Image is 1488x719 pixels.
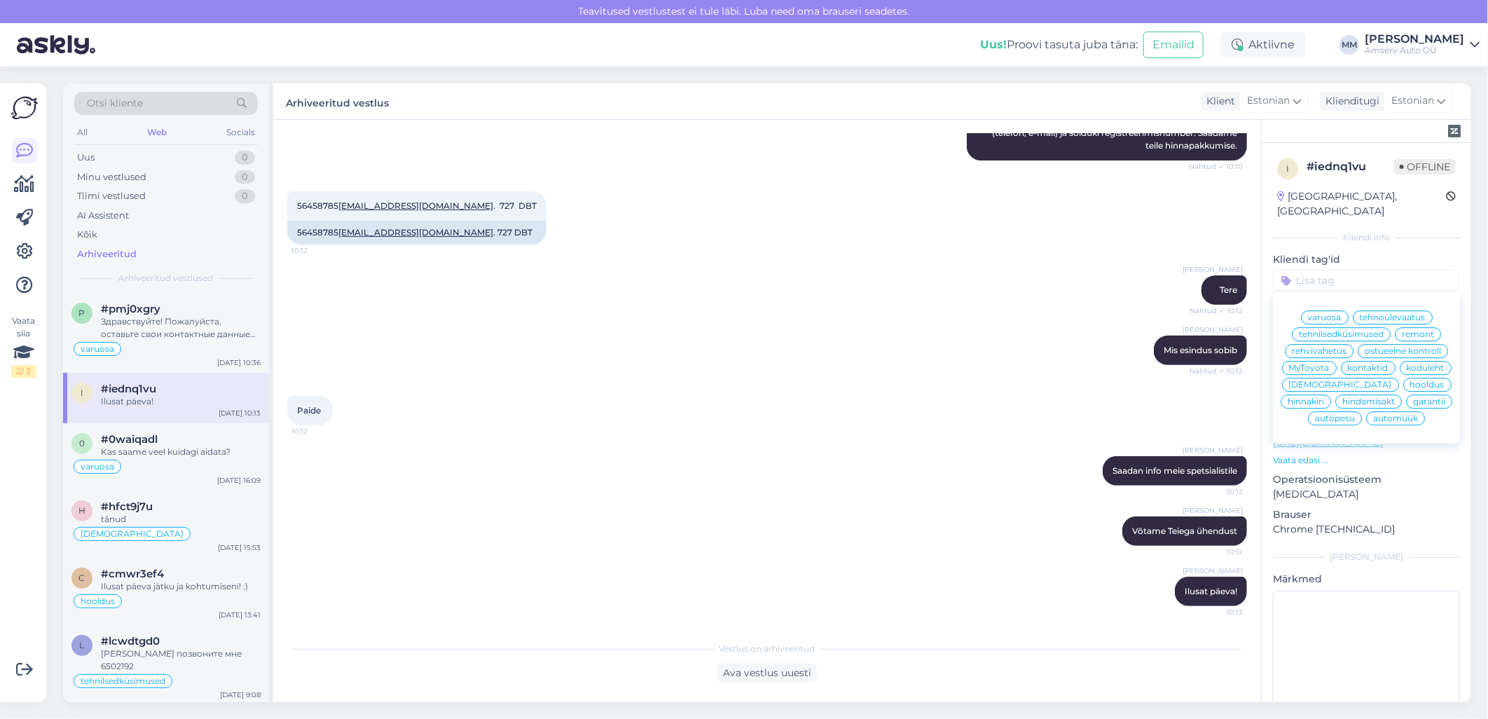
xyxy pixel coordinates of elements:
[1183,324,1243,335] span: [PERSON_NAME]
[1292,347,1346,355] span: rehvivahetus
[218,542,261,553] div: [DATE] 15:53
[81,530,184,538] span: [DEMOGRAPHIC_DATA]
[719,643,815,655] span: Vestlus on arhiveeritud
[286,92,389,111] label: Arhiveeritud vestlus
[144,123,170,142] div: Web
[1299,330,1384,338] span: tehnilsedküsimused
[79,308,85,318] span: p
[1247,93,1290,109] span: Estonian
[1220,32,1306,57] div: Aktiivne
[217,475,261,486] div: [DATE] 16:09
[101,433,158,446] span: #0waiqadl
[77,189,146,203] div: Tiimi vestlused
[1183,566,1243,576] span: [PERSON_NAME]
[217,357,261,368] div: [DATE] 10:36
[219,408,261,418] div: [DATE] 10:13
[297,200,537,211] span: 56458785 . 727 DBT
[81,463,114,471] span: varuosa
[1190,306,1243,316] span: Nähtud ✓ 10:12
[1307,158,1394,175] div: # iednq1vu
[1410,381,1445,389] span: hooldus
[1360,313,1426,322] span: tehnoülevaatus
[1273,231,1460,244] div: Kliendi info
[79,573,85,583] span: c
[1413,397,1445,406] span: garantii
[980,38,1007,51] b: Uus!
[1273,252,1460,267] p: Kliendi tag'id
[1183,505,1243,516] span: [PERSON_NAME]
[11,95,38,121] img: Askly Logo
[1273,436,1383,448] a: [URL][DOMAIN_NAME]
[1164,345,1237,355] span: Mis esindus sobib
[1391,93,1434,109] span: Estonian
[101,568,164,580] span: #cmwr3ef4
[101,500,153,513] span: #hfct9j7u
[77,209,129,223] div: AI Assistent
[81,388,83,398] span: i
[1273,487,1460,502] p: [MEDICAL_DATA]
[1132,526,1237,536] span: Võtame Teiega ühendust
[1273,454,1460,467] p: Vaata edasi ...
[235,189,255,203] div: 0
[77,151,95,165] div: Uus
[101,446,261,458] div: Kas saame veel kuidagi aidata?
[223,123,258,142] div: Socials
[1289,364,1330,372] span: MyToyota
[219,610,261,620] div: [DATE] 13:41
[1183,264,1243,275] span: [PERSON_NAME]
[101,395,261,408] div: Ilusat päeva!
[77,170,146,184] div: Minu vestlused
[1220,285,1237,295] span: Tere
[1189,161,1243,172] span: Nähtud ✓ 10:10
[79,438,85,448] span: 0
[1286,163,1289,174] span: i
[291,426,344,437] span: 10:12
[77,247,137,261] div: Arhiveeritud
[1365,347,1441,355] span: ostueelne kontroll
[1201,94,1235,109] div: Klient
[101,383,156,395] span: #iednq1vu
[1273,472,1460,487] p: Operatsioonisüsteem
[235,151,255,165] div: 0
[1289,381,1392,389] span: [DEMOGRAPHIC_DATA]
[338,200,493,211] a: [EMAIL_ADDRESS][DOMAIN_NAME]
[1365,34,1464,45] div: [PERSON_NAME]
[1339,35,1359,55] div: MM
[1288,397,1324,406] span: hinnakiri
[101,513,261,526] div: tänud
[1190,607,1243,617] span: 10:13
[220,690,261,700] div: [DATE] 9:08
[119,272,214,285] span: Arhiveeritud vestlused
[338,227,493,238] a: [EMAIL_ADDRESS][DOMAIN_NAME]
[101,315,261,341] div: Здравствуйте! Пожалуйста, оставьте свои контактные данные (телефон, электронная почта) и регистра...
[101,580,261,593] div: Ilusat päeva jätku ja kohtumiseni! :)
[1407,364,1445,372] span: koduleht
[1402,330,1434,338] span: remont
[11,315,36,378] div: Vaata siia
[101,648,261,673] div: [PERSON_NAME] позвоните мне 6502192
[980,36,1138,53] div: Proovi tasuta juba täna:
[1348,364,1389,372] span: kontaktid
[1277,189,1446,219] div: [GEOGRAPHIC_DATA], [GEOGRAPHIC_DATA]
[287,221,546,245] div: 56458785 . 727 DBT
[81,345,114,353] span: varuosa
[1185,586,1237,596] span: Ilusat päeva!
[235,170,255,184] div: 0
[1190,486,1243,497] span: 10:12
[1365,45,1464,56] div: Amserv Auto OÜ
[101,303,160,315] span: #pmj0xgry
[717,664,817,683] div: Ava vestlus uuesti
[80,640,85,650] span: l
[78,505,85,516] span: h
[1273,270,1460,291] input: Lisa tag
[1112,465,1237,476] span: Saadan info meie spetsialistile
[87,96,143,111] span: Otsi kliente
[1273,507,1460,522] p: Brauser
[1308,313,1342,322] span: varuosa
[11,365,36,378] div: 2 / 3
[1315,414,1355,423] span: autopesu
[101,635,160,648] span: #lcwdtgd0
[1183,445,1243,456] span: [PERSON_NAME]
[291,245,344,256] span: 10:12
[81,597,115,605] span: hooldus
